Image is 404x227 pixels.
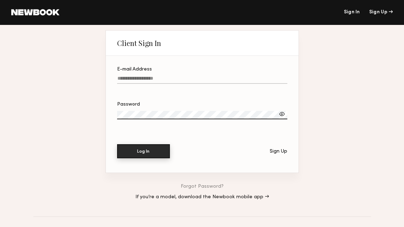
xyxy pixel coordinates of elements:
[117,102,287,107] div: Password
[270,149,287,154] div: Sign Up
[344,10,360,15] a: Sign In
[117,144,170,158] button: Log In
[117,76,287,84] input: E-mail Address
[117,67,287,72] div: E-mail Address
[369,10,393,15] div: Sign Up
[181,184,224,189] a: Forgot Password?
[117,111,287,119] input: Password
[117,39,161,47] div: Client Sign In
[135,195,269,200] a: If you’re a model, download the Newbook mobile app →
